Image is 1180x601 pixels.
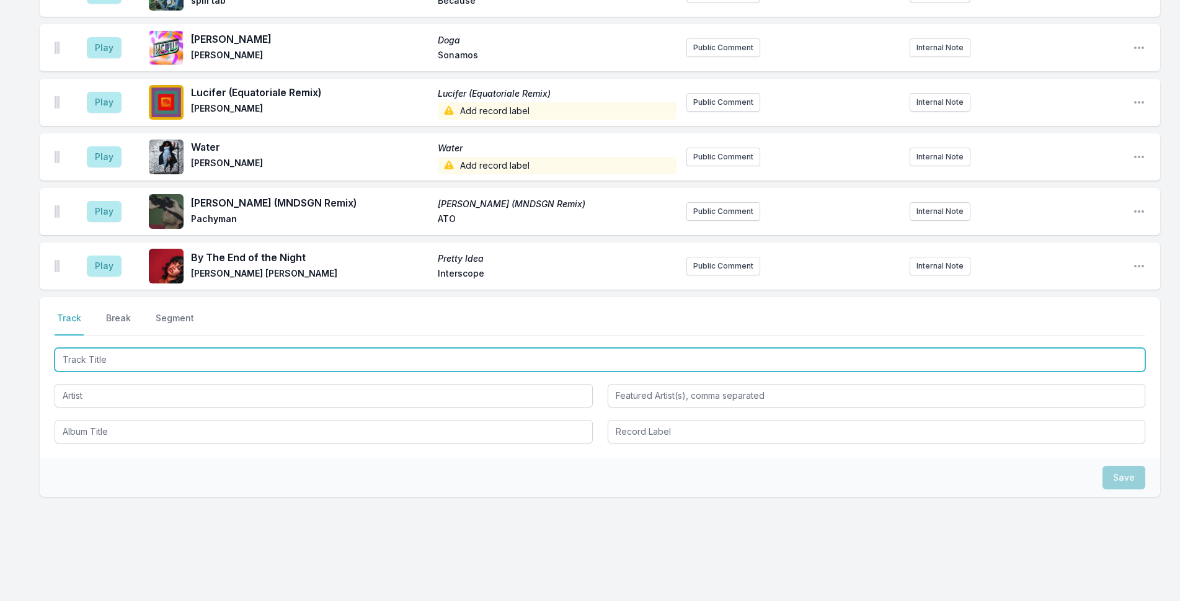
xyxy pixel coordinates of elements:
span: [PERSON_NAME] (MNDSGN Remix) [438,198,677,210]
button: Play [87,201,122,222]
button: Break [104,312,133,336]
button: Internal Note [910,257,970,275]
span: Sonamos [438,49,677,64]
button: Track [55,312,84,336]
img: Doga [149,30,184,65]
button: Public Comment [686,93,760,112]
input: Track Title [55,348,1145,372]
span: [PERSON_NAME] [PERSON_NAME] [191,267,430,282]
input: Album Title [55,420,593,443]
button: Public Comment [686,202,760,221]
input: Record Label [608,420,1146,443]
button: Open playlist item options [1133,205,1145,218]
input: Artist [55,384,593,407]
img: Drag Handle [55,260,60,272]
span: [PERSON_NAME] (MNDSGN Remix) [191,195,430,210]
button: Save [1102,466,1145,489]
button: Internal Note [910,93,970,112]
button: Public Comment [686,148,760,166]
span: Add record label [438,157,677,174]
button: Open playlist item options [1133,96,1145,109]
img: Drag Handle [55,151,60,163]
span: Water [438,142,677,154]
img: Drag Handle [55,205,60,218]
span: ATO [438,213,677,228]
button: Play [87,92,122,113]
button: Public Comment [686,38,760,57]
button: Open playlist item options [1133,42,1145,54]
img: Lucifer (Equatoriale Remix) [149,85,184,120]
button: Internal Note [910,148,970,166]
span: Pretty Idea [438,252,677,265]
img: Drag Handle [55,96,60,109]
span: Interscope [438,267,677,282]
button: Play [87,37,122,58]
img: Drag Handle [55,42,60,54]
span: Pachyman [191,213,430,228]
span: Add record label [438,102,677,120]
img: Water [149,140,184,174]
button: Internal Note [910,202,970,221]
img: Pretty Idea [149,249,184,283]
button: Play [87,256,122,277]
span: Lucifer (Equatoriale Remix) [438,87,677,100]
span: [PERSON_NAME] [191,102,430,120]
button: Play [87,146,122,167]
span: By The End of the Night [191,250,430,265]
button: Open playlist item options [1133,260,1145,272]
button: Internal Note [910,38,970,57]
button: Open playlist item options [1133,151,1145,163]
button: Segment [153,312,197,336]
span: Doga [438,34,677,47]
span: Lucifer (Equatoriale Remix) [191,85,430,100]
button: Public Comment [686,257,760,275]
img: Calor Ahora (MNDSGN Remix) [149,194,184,229]
span: Water [191,140,430,154]
input: Featured Artist(s), comma separated [608,384,1146,407]
span: [PERSON_NAME] [191,49,430,64]
span: [PERSON_NAME] [191,157,430,174]
span: [PERSON_NAME] [191,32,430,47]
